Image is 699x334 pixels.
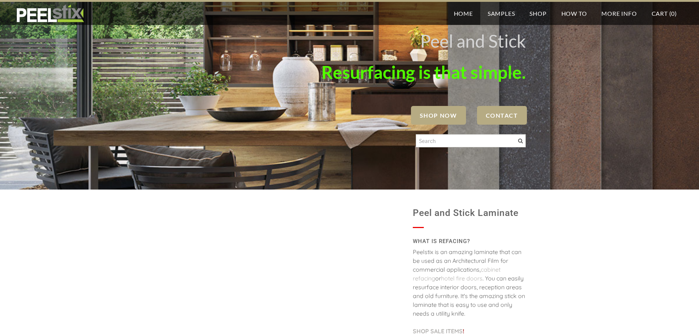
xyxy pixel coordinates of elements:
font: Peel and Stick ​ [420,30,526,51]
h2: WHAT IS REFACING? [413,235,526,247]
a: SHOP NOW [411,106,466,125]
span: 0 [671,10,675,17]
a: Home [447,2,480,25]
a: How To [554,2,594,25]
a: Shop [522,2,554,25]
img: REFACE SUPPLIES [15,4,85,23]
a: Contact [477,106,527,125]
input: Search [416,134,526,147]
h1: Peel and Stick Laminate [413,204,526,222]
a: More Info [594,2,644,25]
a: Samples [480,2,523,25]
a: hotel fire doors [441,275,483,282]
span: Search [518,139,523,143]
a: cabinet refacing [413,266,500,282]
font: Resurfacing is that simple. [321,62,526,82]
a: Cart (0) [644,2,684,25]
